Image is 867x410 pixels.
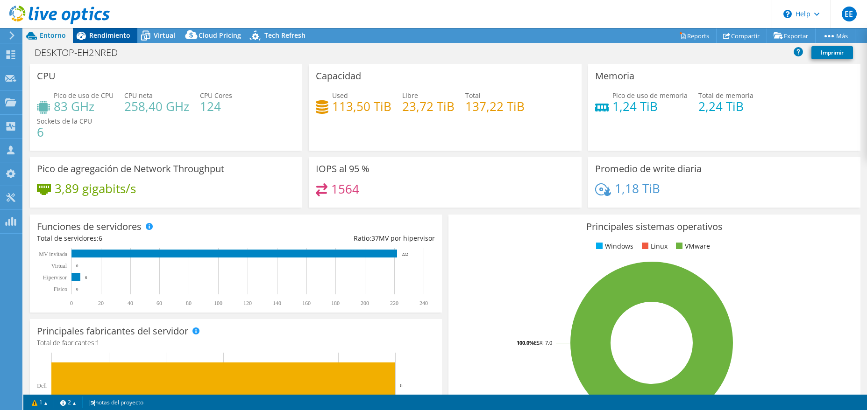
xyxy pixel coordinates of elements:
[37,222,142,232] h3: Funciones de servidores
[236,233,435,243] div: Ratio: MV por hipervisor
[400,382,403,388] text: 6
[672,28,717,43] a: Reports
[302,300,311,306] text: 160
[124,101,189,111] h4: 258,40 GHz
[89,31,130,40] span: Rendimiento
[200,101,232,111] h4: 124
[273,300,281,306] text: 140
[517,339,534,346] tspan: 100.0%
[612,91,688,100] span: Pico de uso de memoria
[371,234,379,243] span: 37
[698,91,753,100] span: Total de memoria
[243,300,252,306] text: 120
[37,382,47,389] text: Dell
[402,252,408,257] text: 222
[534,339,552,346] tspan: ESXi 7.0
[55,183,136,194] h4: 3,89 gigabits/s
[815,28,855,43] a: Más
[214,300,222,306] text: 100
[76,287,78,292] text: 0
[25,396,54,408] a: 1
[186,300,192,306] text: 80
[331,300,340,306] text: 180
[595,71,634,81] h3: Memoria
[30,48,132,58] h1: DESKTOP-EH2NRED
[595,164,702,174] h3: Promedio de write diaria
[76,264,78,268] text: 0
[54,101,114,111] h4: 83 GHz
[154,31,175,40] span: Virtual
[54,286,67,292] tspan: Físico
[361,300,369,306] text: 200
[465,91,481,100] span: Total
[37,117,92,125] span: Sockets de la CPU
[43,274,67,281] text: Hipervisor
[37,127,92,137] h4: 6
[124,91,153,100] span: CPU neta
[674,241,710,251] li: VMware
[402,91,418,100] span: Libre
[716,28,767,43] a: Compartir
[51,263,67,269] text: Virtual
[465,101,525,111] h4: 137,22 TiB
[332,91,348,100] span: Used
[39,251,67,257] text: MV invitada
[37,164,224,174] h3: Pico de agregación de Network Throughput
[332,101,391,111] h4: 113,50 TiB
[419,300,428,306] text: 240
[96,338,99,347] span: 1
[842,7,857,21] span: EE
[698,101,753,111] h4: 2,24 TiB
[594,241,633,251] li: Windows
[783,10,792,18] svg: \n
[70,300,73,306] text: 0
[402,101,455,111] h4: 23,72 TiB
[85,275,87,280] text: 6
[264,31,306,40] span: Tech Refresh
[156,300,162,306] text: 60
[98,300,104,306] text: 20
[54,396,83,408] a: 2
[99,234,102,243] span: 6
[37,338,435,348] h4: Total de fabricantes:
[200,91,232,100] span: CPU Cores
[316,71,361,81] h3: Capacidad
[37,71,56,81] h3: CPU
[811,46,853,59] a: Imprimir
[640,241,668,251] li: Linux
[390,300,398,306] text: 220
[615,183,660,194] h4: 1,18 TiB
[316,164,370,174] h3: IOPS al 95 %
[54,91,114,100] span: Pico de uso de CPU
[37,326,188,336] h3: Principales fabricantes del servidor
[128,300,133,306] text: 40
[612,101,688,111] h4: 1,24 TiB
[37,233,236,243] div: Total de servidores:
[767,28,816,43] a: Exportar
[82,396,150,408] a: notas del proyecto
[331,184,359,194] h4: 1564
[199,31,241,40] span: Cloud Pricing
[455,222,853,232] h3: Principales sistemas operativos
[40,31,66,40] span: Entorno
